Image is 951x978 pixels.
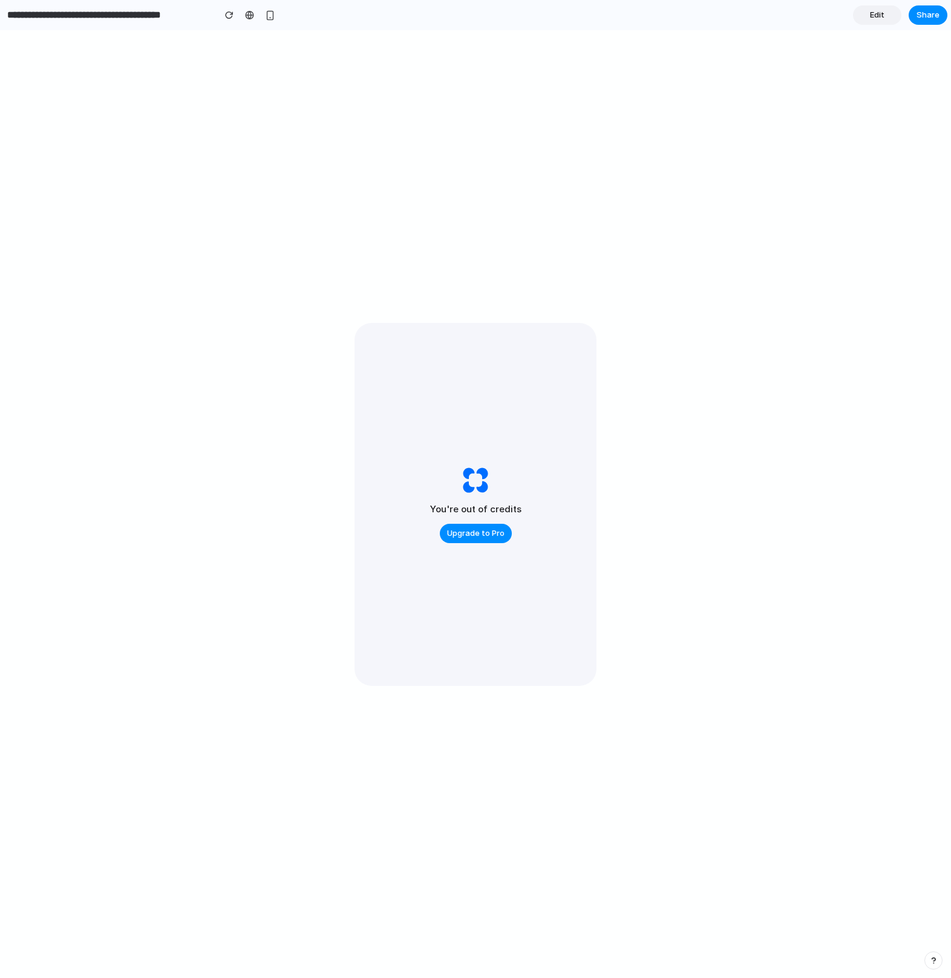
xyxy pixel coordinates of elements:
[870,9,884,21] span: Edit
[430,503,521,517] h2: You're out of credits
[917,9,940,21] span: Share
[447,527,505,540] span: Upgrade to Pro
[853,5,901,25] a: Edit
[909,5,947,25] button: Share
[440,524,512,543] button: Upgrade to Pro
